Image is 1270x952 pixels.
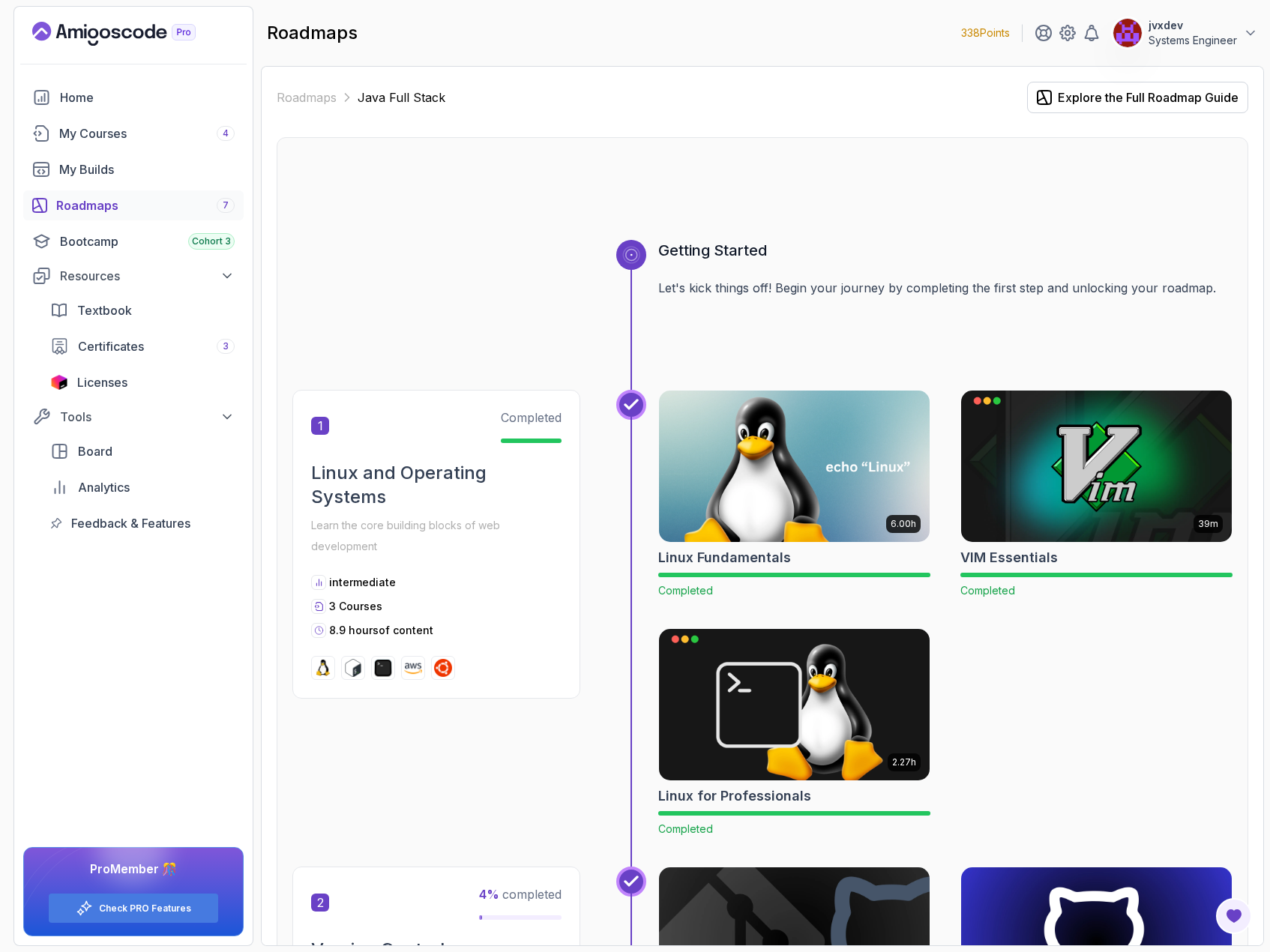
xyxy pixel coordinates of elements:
[223,340,229,352] span: 3
[479,887,562,902] span: completed
[60,232,235,250] div: Bootcamp
[659,391,930,542] img: Linux Fundamentals card
[99,903,191,915] a: Check PRO Features
[41,331,244,361] a: certificates
[311,461,562,509] h2: Linux and Operating Systems
[192,235,231,247] span: Cohort 3
[78,442,112,460] span: Board
[961,391,1232,542] img: VIM Essentials card
[1149,18,1237,33] p: jvxdev
[60,267,235,285] div: Resources
[41,508,244,538] a: feedback
[658,279,1233,297] p: Let's kick things off! Begin your journey by completing the first step and unlocking your roadmap.
[23,82,244,112] a: home
[659,629,930,780] img: Linux for Professionals card
[1113,18,1258,48] button: user profile imagejvxdevSystems Engineer
[311,417,329,435] span: 1
[479,887,499,902] span: 4 %
[41,367,244,397] a: licenses
[48,893,219,924] button: Check PRO Features
[311,515,562,557] p: Learn the core building blocks of web development
[658,547,791,568] h2: Linux Fundamentals
[60,88,235,106] div: Home
[267,21,358,45] h2: roadmaps
[658,822,713,835] span: Completed
[277,88,337,106] a: Roadmaps
[41,436,244,466] a: board
[404,659,422,677] img: aws logo
[314,659,332,677] img: linux logo
[32,22,230,46] a: Landing page
[60,408,235,426] div: Tools
[56,196,235,214] div: Roadmaps
[223,199,229,211] span: 7
[50,375,68,390] img: jetbrains icon
[1198,518,1218,530] p: 39m
[891,518,916,530] p: 6.00h
[23,118,244,148] a: courses
[1027,82,1248,113] button: Explore the Full Roadmap Guide
[658,786,811,807] h2: Linux for Professionals
[344,659,362,677] img: bash logo
[658,240,1233,261] h3: Getting Started
[501,410,562,425] span: Completed
[23,262,244,289] button: Resources
[434,659,452,677] img: ubuntu logo
[1149,33,1237,48] p: Systems Engineer
[358,88,445,106] p: Java Full Stack
[1216,898,1252,934] button: Open Feedback Button
[960,584,1015,597] span: Completed
[223,127,229,139] span: 4
[329,623,433,638] p: 8.9 hours of content
[960,547,1058,568] h2: VIM Essentials
[658,390,930,598] a: Linux Fundamentals card6.00hLinux FundamentalsCompleted
[329,600,382,612] span: 3 Courses
[59,160,235,178] div: My Builds
[311,894,329,912] span: 2
[1058,88,1239,106] div: Explore the Full Roadmap Guide
[71,514,190,532] span: Feedback & Features
[658,628,930,837] a: Linux for Professionals card2.27hLinux for ProfessionalsCompleted
[1113,19,1142,47] img: user profile image
[41,472,244,502] a: analytics
[41,295,244,325] a: textbook
[78,337,144,355] span: Certificates
[78,478,130,496] span: Analytics
[23,190,244,220] a: roadmaps
[23,154,244,184] a: builds
[59,124,235,142] div: My Courses
[960,390,1233,598] a: VIM Essentials card39mVIM EssentialsCompleted
[961,25,1010,40] p: 338 Points
[77,373,127,391] span: Licenses
[23,403,244,430] button: Tools
[77,301,132,319] span: Textbook
[892,756,916,768] p: 2.27h
[658,584,713,597] span: Completed
[374,659,392,677] img: terminal logo
[329,575,396,590] p: intermediate
[23,226,244,256] a: bootcamp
